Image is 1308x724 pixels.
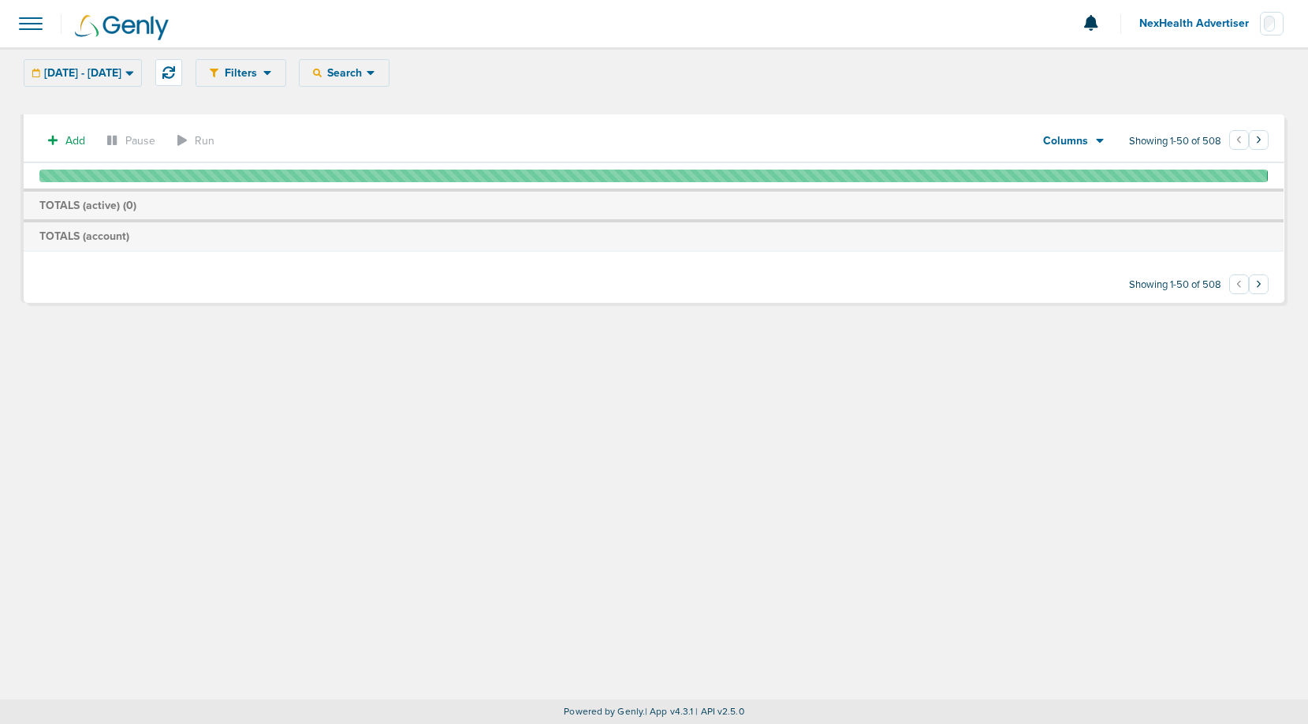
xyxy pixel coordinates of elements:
[1139,18,1260,29] span: NexHealth Advertiser
[1129,278,1221,292] span: Showing 1-50 of 508
[1249,130,1269,150] button: Go to next page
[24,221,1284,251] td: TOTALS (account)
[1229,132,1269,151] ul: Pagination
[645,706,693,717] span: | App v4.3.1
[1229,277,1269,296] ul: Pagination
[1129,135,1221,148] span: Showing 1-50 of 508
[39,129,94,152] button: Add
[75,15,169,40] img: Genly
[126,199,133,212] span: 0
[1249,274,1269,294] button: Go to next page
[695,706,743,717] span: | API v2.5.0
[65,134,85,147] span: Add
[24,190,1284,222] td: TOTALS (active) ( )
